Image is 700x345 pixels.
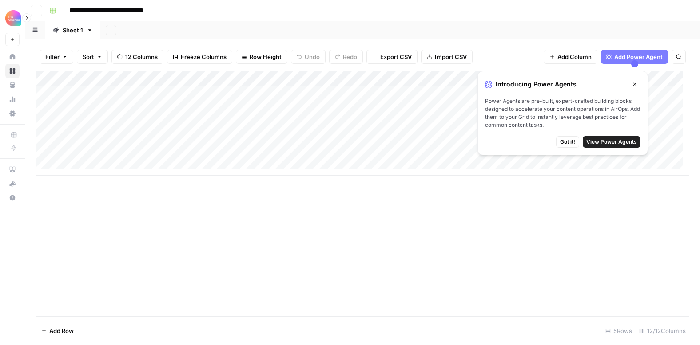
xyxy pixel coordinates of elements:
[125,52,158,61] span: 12 Columns
[583,136,640,148] button: View Power Agents
[614,52,663,61] span: Add Power Agent
[77,50,108,64] button: Sort
[485,78,640,90] div: Introducing Power Agents
[435,52,467,61] span: Import CSV
[36,324,79,338] button: Add Row
[63,26,83,35] div: Sheet 1
[291,50,326,64] button: Undo
[5,10,21,26] img: Alliance Logo
[305,52,320,61] span: Undo
[181,52,227,61] span: Freeze Columns
[5,92,20,106] a: Usage
[5,162,20,176] a: AirOps Academy
[40,50,73,64] button: Filter
[5,78,20,92] a: Your Data
[167,50,232,64] button: Freeze Columns
[560,138,575,146] span: Got it!
[111,50,163,64] button: 12 Columns
[5,50,20,64] a: Home
[380,52,412,61] span: Export CSV
[329,50,363,64] button: Redo
[5,176,20,191] button: What's new?
[250,52,282,61] span: Row Height
[544,50,597,64] button: Add Column
[586,138,637,146] span: View Power Agents
[5,7,20,29] button: Workspace: Alliance
[5,191,20,205] button: Help + Support
[602,324,636,338] div: 5 Rows
[236,50,287,64] button: Row Height
[49,326,74,335] span: Add Row
[557,52,592,61] span: Add Column
[45,21,100,39] a: Sheet 1
[5,64,20,78] a: Browse
[601,50,668,64] button: Add Power Agent
[5,106,20,121] a: Settings
[6,177,19,190] div: What's new?
[343,52,357,61] span: Redo
[485,97,640,129] span: Power Agents are pre-built, expert-crafted building blocks designed to accelerate your content op...
[45,52,60,61] span: Filter
[83,52,94,61] span: Sort
[556,136,579,148] button: Got it!
[636,324,689,338] div: 12/12 Columns
[421,50,473,64] button: Import CSV
[366,50,418,64] button: Export CSV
